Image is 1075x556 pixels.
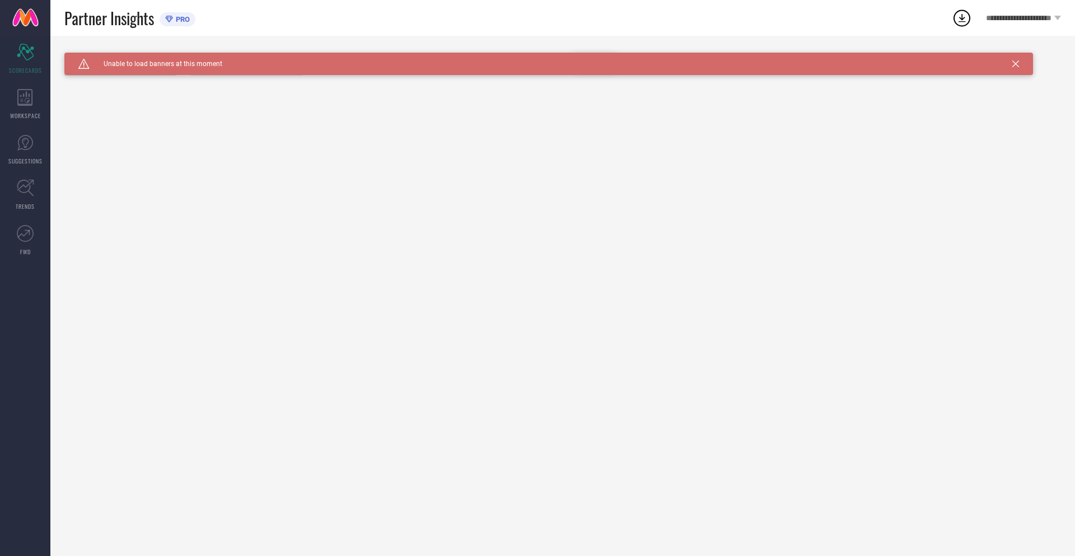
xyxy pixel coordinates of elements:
span: FWD [20,247,31,256]
span: Unable to load banners at this moment [90,60,222,68]
div: Brand [64,53,176,60]
span: WORKSPACE [10,111,41,120]
span: TRENDS [16,202,35,211]
span: PRO [173,15,190,24]
span: Partner Insights [64,7,154,30]
div: Open download list [952,8,972,28]
span: SCORECARDS [9,66,42,74]
span: SUGGESTIONS [8,157,43,165]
